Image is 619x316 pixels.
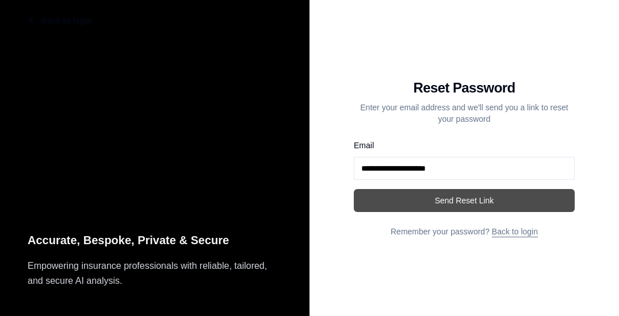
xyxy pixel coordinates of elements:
button: Send Reset Link [354,189,575,212]
p: Empowering insurance professionals with reliable, tailored, and secure AI analysis. [28,259,282,288]
a: Back to login [492,227,538,236]
button: Back to login [18,9,101,32]
label: Email [354,141,374,150]
p: Remember your password? [354,226,575,237]
p: Accurate, Bespoke, Private & Secure [28,231,282,250]
h1: Reset Password [354,79,575,97]
p: Enter your email address and we'll send you a link to reset your password [354,102,575,125]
